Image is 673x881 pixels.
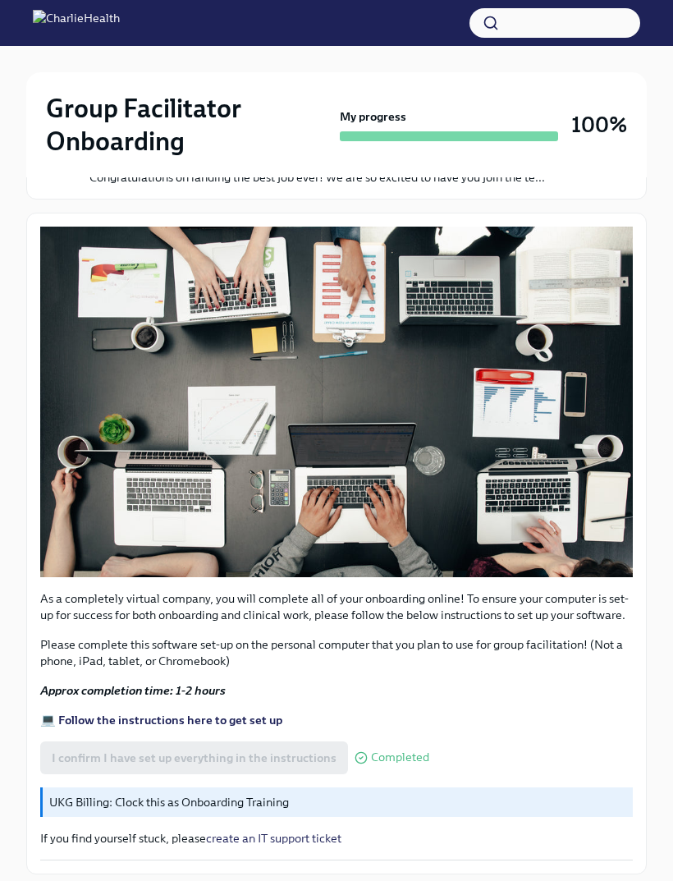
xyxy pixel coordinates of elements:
p: As a completely virtual company, you will complete all of your onboarding online! To ensure your ... [40,590,633,623]
button: Zoom image [40,227,633,577]
h2: Group Facilitator Onboarding [46,92,333,158]
h3: 100% [571,110,627,140]
strong: My progress [340,108,406,125]
p: Please complete this software set-up on the personal computer that you plan to use for group faci... [40,636,633,669]
a: 💻 Follow the instructions here to get set up [40,713,282,727]
p: UKG Billing: Clock this as Onboarding Training [49,794,626,810]
p: If you find yourself stuck, please [40,830,633,847]
strong: Approx completion time: 1-2 hours [40,683,226,698]
a: create an IT support ticket [206,831,341,846]
img: CharlieHealth [33,10,120,36]
span: Completed [371,751,429,764]
p: Congratulations on landing the best job ever! We are so excited to have you join the te... [89,169,545,186]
